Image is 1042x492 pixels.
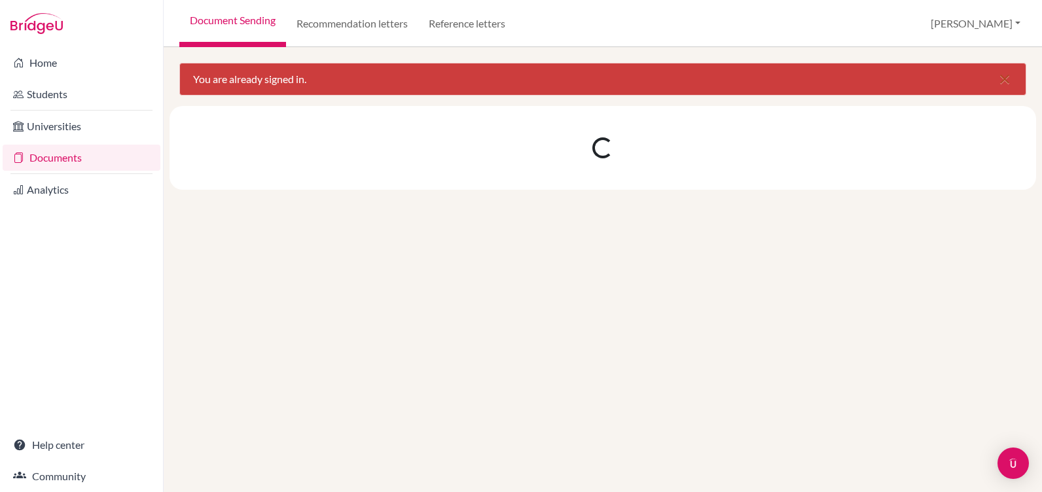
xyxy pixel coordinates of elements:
button: [PERSON_NAME] [925,11,1026,36]
a: Help center [3,432,160,458]
i: close [997,71,1013,87]
button: Close [984,63,1026,95]
div: Open Intercom Messenger [997,448,1029,479]
a: Students [3,81,160,107]
a: Community [3,463,160,489]
a: Documents [3,145,160,171]
a: Analytics [3,177,160,203]
a: Universities [3,113,160,139]
a: Home [3,50,160,76]
div: You are already signed in. [179,63,1026,96]
img: Bridge-U [10,13,63,34]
